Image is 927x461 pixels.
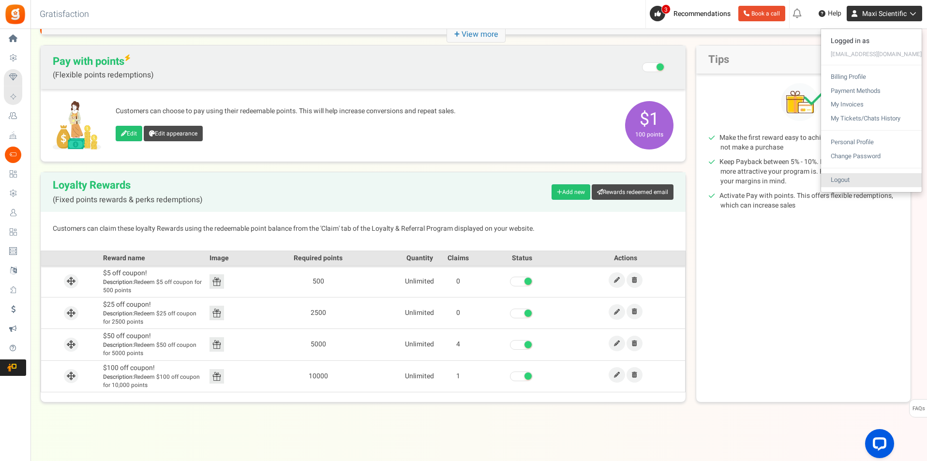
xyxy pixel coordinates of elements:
[209,274,224,289] img: Reward
[609,367,625,383] a: Edit
[650,6,734,21] a: 3 Recommendations
[29,5,100,24] h3: Gratisfaction
[103,341,134,349] b: Description:
[103,278,134,286] b: Description:
[627,304,643,319] a: Remove
[53,224,673,234] p: Customers can claim these loyalty Rewards using the redeemable point balance from the 'Claim' tab...
[116,126,142,141] a: Edit
[400,360,439,392] td: Unlimited
[439,266,478,297] td: 0
[821,173,922,187] a: Logout
[53,196,203,205] span: (Fixed points rewards & perks redemptions)
[821,149,922,164] a: Change Password
[439,251,478,266] th: Claims
[609,336,625,351] a: Edit
[259,17,476,30] p: 134200
[103,372,134,381] b: Description:
[738,6,785,21] a: Book a call
[116,106,615,116] p: Customers can choose to pay using their redeemable points. This will help increase conversions an...
[53,71,154,79] span: (Flexible points redemptions)
[478,251,566,266] th: Status
[54,17,102,30] span: 43
[400,251,439,266] th: Quantity
[862,9,907,19] span: Maxi Scientific
[696,45,911,74] h2: Tips
[552,184,590,200] a: Add new
[101,329,207,360] td: $50 off coupon!
[236,266,400,297] td: 500
[627,272,643,288] a: Remove
[236,297,400,328] td: 2500
[103,341,205,357] span: Redeem $50 off coupon for 5000 points
[101,251,207,266] th: Reward name
[567,251,686,266] th: Actions
[400,266,439,297] td: Unlimited
[53,101,101,149] img: Pay with points
[4,3,26,25] img: Gratisfaction
[628,130,671,139] small: 100 points
[236,329,400,360] td: 5000
[53,179,203,205] h2: Loyalty Rewards
[439,329,478,360] td: 4
[400,329,439,360] td: Unlimited
[103,310,205,326] span: Redeem $25 off coupon for 2500 points
[53,55,154,79] span: Pay with points
[625,101,673,149] span: $1
[781,83,826,121] img: Tips
[592,184,673,200] a: Rewards redeemed email
[821,34,922,48] div: Logged in as
[236,251,400,266] th: Required points
[454,28,462,42] strong: +
[821,84,922,98] a: Payment Methods
[144,126,203,141] a: Edit appearance
[209,306,224,320] img: Reward
[609,304,625,320] a: Edit
[103,278,205,295] span: Redeem $5 off coupon for 500 points
[720,191,898,210] li: Activate Pay with points. This offers flexible redemptions, which can increase sales
[912,400,925,418] span: FAQs
[821,112,922,126] a: My Tickets/Chats History
[236,360,400,392] td: 10000
[627,336,643,351] a: Remove
[207,251,236,266] th: Image
[821,135,922,149] a: Personal Profile
[720,133,898,152] li: Make the first reward easy to achieve even if a user does not make a purchase
[821,98,922,112] a: My Invoices
[627,367,643,383] a: Remove
[720,157,898,186] li: Keep Payback between 5% - 10%. Higher the payback, the more attractive your program is. However, ...
[101,360,207,392] td: $100 off coupon!
[815,6,845,21] a: Help
[447,27,506,43] i: View more
[821,48,922,60] div: [EMAIL_ADDRESS][DOMAIN_NAME]
[103,309,134,318] b: Description:
[825,9,841,18] span: Help
[439,360,478,392] td: 1
[103,373,205,389] span: Redeem $100 off coupon for 10,000 points
[209,369,224,384] img: Reward
[400,297,439,328] td: Unlimited
[439,297,478,328] td: 0
[661,4,671,14] span: 3
[101,297,207,328] td: $25 off coupon!
[101,266,207,297] td: $5 off coupon!
[673,9,731,19] span: Recommendations
[609,272,625,288] a: Edit
[821,70,922,84] a: Billing Profile
[209,337,224,352] img: Reward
